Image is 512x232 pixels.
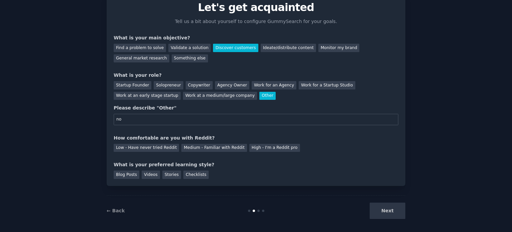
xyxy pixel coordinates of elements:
[181,144,247,152] div: Medium - Familiar with Reddit
[172,18,340,25] p: Tell us a bit about yourself to configure GummySearch for your goals.
[259,92,276,100] div: Other
[154,81,183,89] div: Solopreneur
[299,81,355,89] div: Work for a Startup Studio
[114,92,181,100] div: Work at an early stage startup
[114,114,398,125] input: Your role
[114,72,398,79] div: What is your role?
[107,208,125,213] a: ← Back
[168,44,211,52] div: Validate a solution
[318,44,359,52] div: Monitor my brand
[213,44,258,52] div: Discover customers
[183,92,257,100] div: Work at a medium/large company
[114,2,398,13] p: Let's get acquainted
[114,171,139,179] div: Blog Posts
[252,81,296,89] div: Work for an Agency
[186,81,213,89] div: Copywriter
[261,44,316,52] div: Ideate/distribute content
[114,104,398,111] div: Please describe "Other"
[114,81,151,89] div: Startup Founder
[114,144,179,152] div: Low - Have never tried Reddit
[142,171,160,179] div: Videos
[183,171,209,179] div: Checklists
[249,144,300,152] div: High - I'm a Reddit pro
[172,54,208,63] div: Something else
[215,81,249,89] div: Agency Owner
[114,44,166,52] div: Find a problem to solve
[162,171,181,179] div: Stories
[114,161,398,168] div: What is your preferred learning style?
[114,135,398,142] div: How comfortable are you with Reddit?
[114,34,398,41] div: What is your main objective?
[114,54,169,63] div: General market research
